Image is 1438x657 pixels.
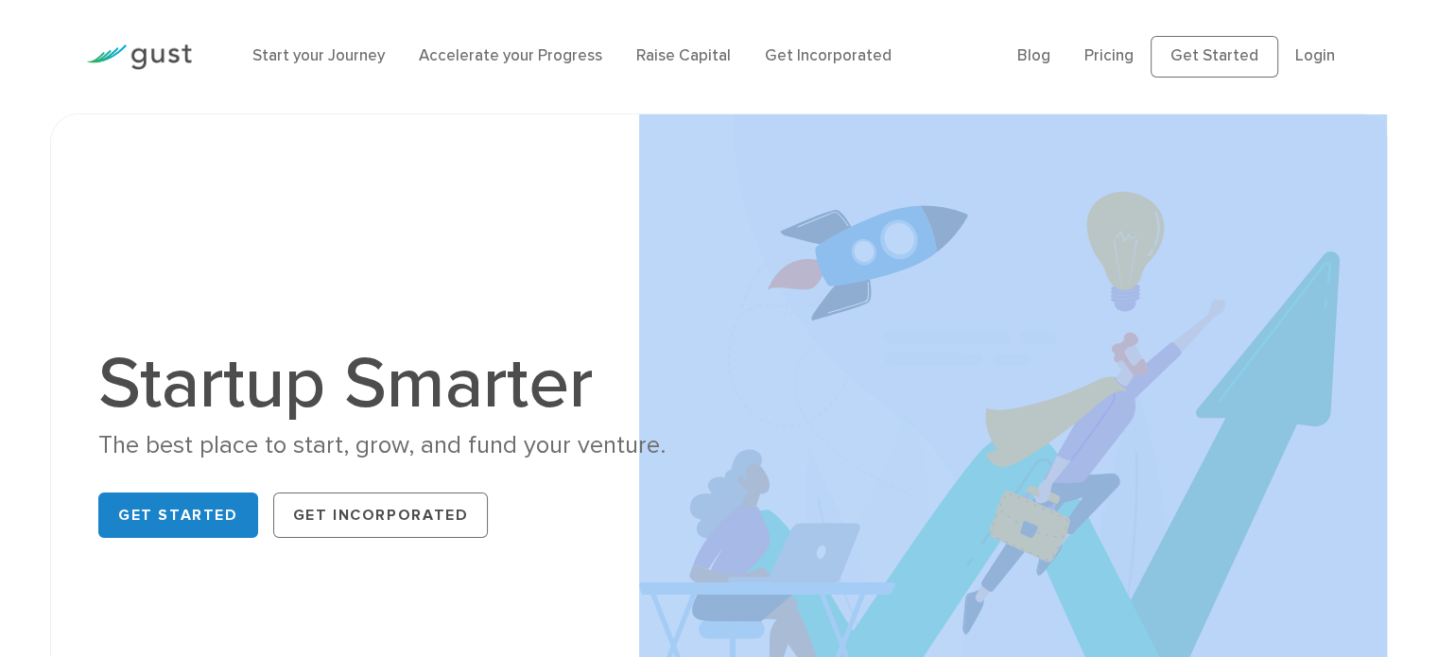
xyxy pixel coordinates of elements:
a: Accelerate your Progress [419,46,602,65]
a: Get Incorporated [273,493,489,538]
img: Gust Logo [86,44,192,70]
div: The best place to start, grow, and fund your venture. [98,429,704,462]
a: Blog [1017,46,1050,65]
a: Get Started [1151,36,1278,78]
h1: Startup Smarter [98,348,704,420]
a: Pricing [1084,46,1134,65]
a: Get Incorporated [765,46,892,65]
a: Start your Journey [252,46,385,65]
a: Raise Capital [636,46,731,65]
a: Get Started [98,493,258,538]
a: Login [1295,46,1335,65]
